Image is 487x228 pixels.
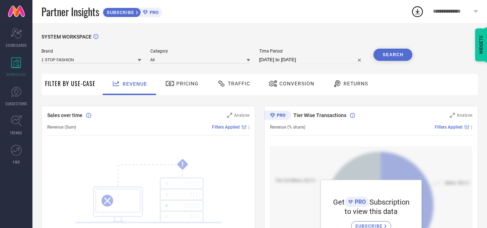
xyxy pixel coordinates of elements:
span: Traffic [228,81,250,86]
button: Search [373,49,412,61]
span: | [471,125,472,130]
div: Open download list [411,5,424,18]
span: to view this data [345,207,398,216]
tspan: ! [182,160,183,169]
span: FWD [13,159,20,165]
span: Category [150,49,250,54]
span: Filters Applied [212,125,240,130]
span: Subscription [369,198,409,206]
span: Time Period [259,49,365,54]
svg: Zoom [227,113,232,118]
span: Sales over time [47,112,83,118]
span: | [248,125,249,130]
span: PRO [148,10,159,15]
span: Analyse [457,113,472,118]
span: Revenue (Sum) [47,125,76,130]
span: Filters Applied [435,125,462,130]
span: Revenue [123,81,147,87]
span: Get [333,198,345,206]
span: Revenue (% share) [270,125,305,130]
span: SUBSCRIBE [103,10,136,15]
span: Partner Insights [41,4,99,19]
span: SUGGESTIONS [5,101,27,106]
span: Conversion [279,81,314,86]
span: Filter By Use-Case [45,79,96,88]
span: Analyse [234,113,249,118]
span: Returns [344,81,368,86]
span: Brand [41,49,141,54]
span: PRO [353,198,366,205]
span: SCORECARDS [6,43,27,48]
input: Select time period [259,55,365,64]
svg: Zoom [450,113,455,118]
span: TRENDS [10,130,22,135]
span: Pricing [176,81,199,86]
a: SUBSCRIBEPRO [103,6,162,17]
span: WORKSPACE [6,72,26,77]
span: Tier Wise Transactions [293,112,346,118]
div: Premium [264,111,291,121]
span: SYSTEM WORKSPACE [41,34,92,40]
